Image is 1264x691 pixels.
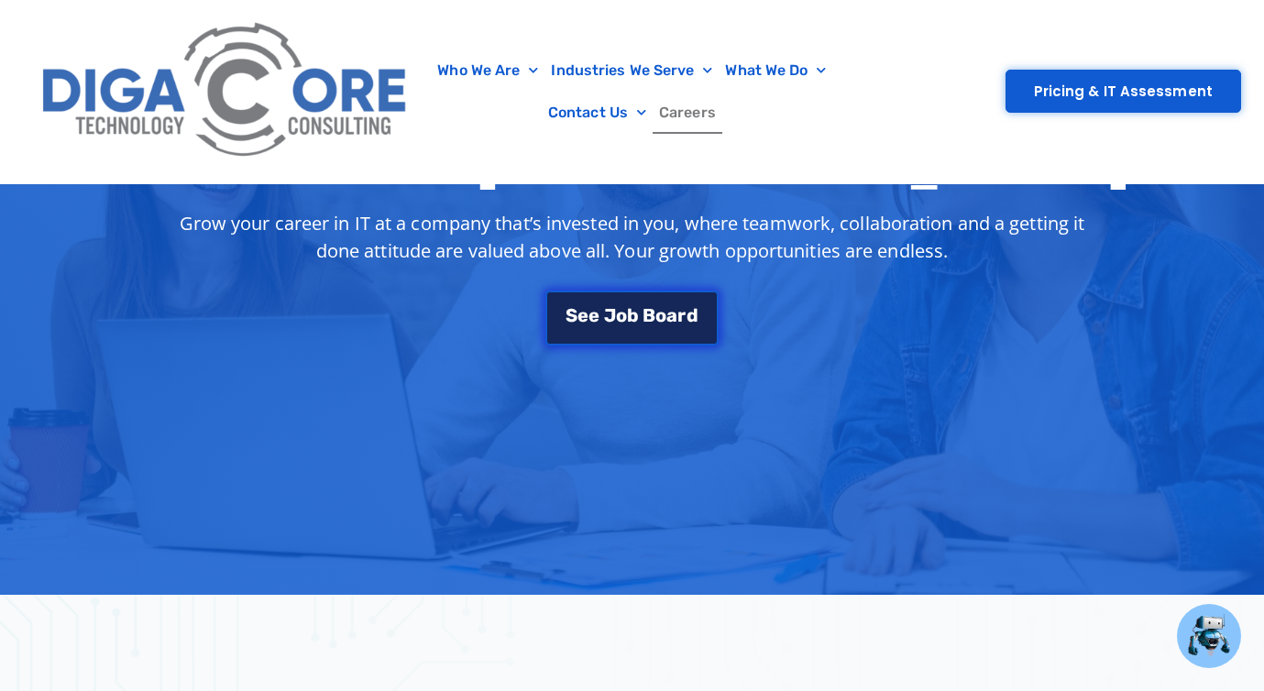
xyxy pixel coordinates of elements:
[1034,84,1213,98] span: Pricing & IT Assessment
[677,306,686,324] span: r
[32,9,420,174] img: Digacore Logo
[616,306,627,324] span: o
[429,49,835,134] nav: Menu
[719,49,832,92] a: What We Do
[544,49,719,92] a: Industries We Serve
[545,291,718,345] a: See Job Board
[566,306,577,324] span: S
[577,306,588,324] span: e
[627,306,639,324] span: b
[643,306,655,324] span: B
[542,92,653,134] a: Contact Us
[588,306,599,324] span: e
[134,118,1130,192] h1: Careers at [GEOGRAPHIC_DATA]
[687,306,698,324] span: d
[431,49,544,92] a: Who We Are
[655,306,666,324] span: o
[604,306,616,324] span: J
[1006,70,1241,113] a: Pricing & IT Assessment
[653,92,722,134] a: Careers
[666,306,677,324] span: a
[163,210,1102,265] p: Grow your career in IT at a company that’s invested in you, where teamwork, collaboration and a g...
